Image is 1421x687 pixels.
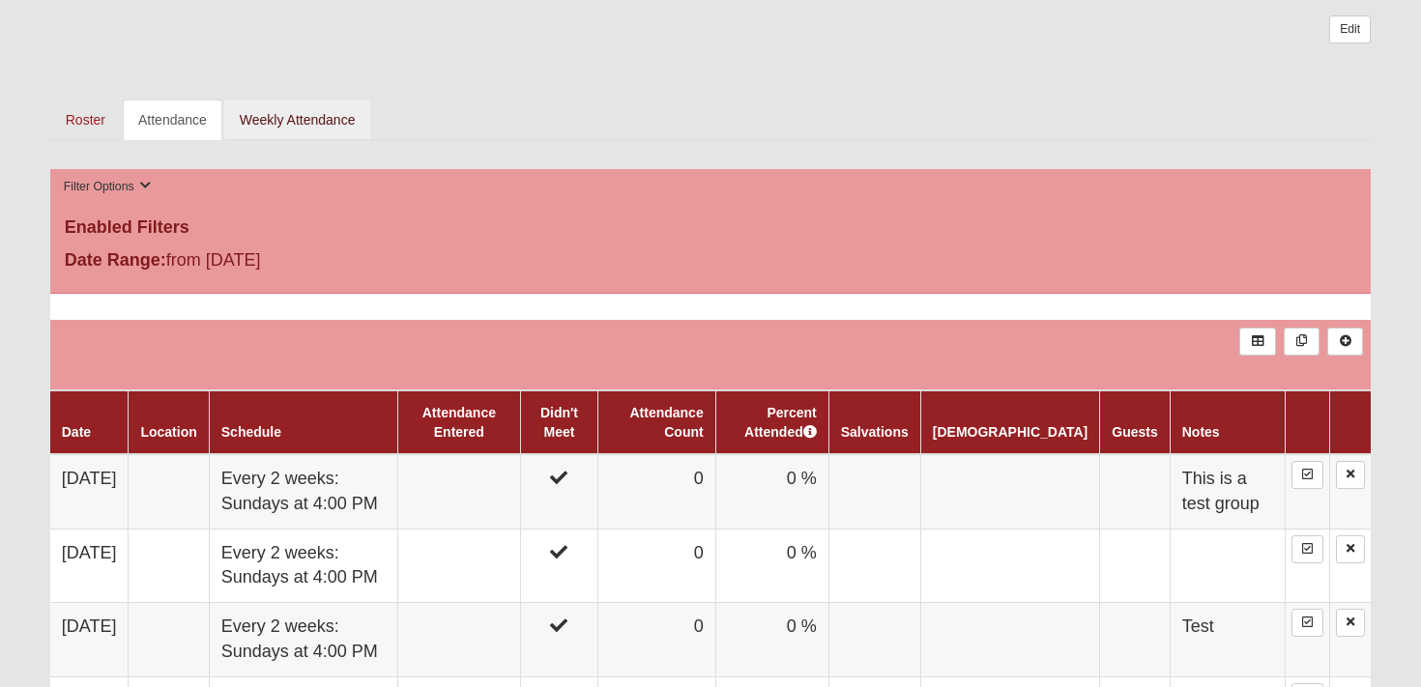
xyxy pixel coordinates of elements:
[221,424,281,440] a: Schedule
[209,529,397,602] td: Every 2 weeks: Sundays at 4:00 PM
[1239,328,1275,356] a: Export to Excel
[1284,328,1319,356] a: Merge Records into Merge Template
[715,454,828,529] td: 0 %
[209,454,397,529] td: Every 2 weeks: Sundays at 4:00 PM
[50,247,491,278] div: from [DATE]
[58,177,158,197] button: Filter Options
[1291,461,1323,489] a: Enter Attendance
[1170,603,1285,676] td: Test
[1336,609,1365,637] a: Delete
[920,390,1099,454] th: [DEMOGRAPHIC_DATA]
[744,405,817,440] a: Percent Attended
[65,247,166,273] label: Date Range:
[65,217,1357,239] h4: Enabled Filters
[1329,15,1371,43] a: Edit
[50,603,129,676] td: [DATE]
[50,100,121,140] a: Roster
[598,603,715,676] td: 0
[828,390,920,454] th: Salvations
[598,529,715,602] td: 0
[209,603,397,676] td: Every 2 weeks: Sundays at 4:00 PM
[715,603,828,676] td: 0 %
[1291,535,1323,563] a: Enter Attendance
[540,405,578,440] a: Didn't Meet
[50,454,129,529] td: [DATE]
[1327,328,1363,356] a: Alt+N
[50,529,129,602] td: [DATE]
[140,424,196,440] a: Location
[1291,609,1323,637] a: Enter Attendance
[1336,535,1365,563] a: Delete
[1182,424,1220,440] a: Notes
[1170,454,1285,529] td: This is a test group
[123,100,222,140] a: Attendance
[1336,461,1365,489] a: Delete
[598,454,715,529] td: 0
[1100,390,1170,454] th: Guests
[62,424,91,440] a: Date
[629,405,703,440] a: Attendance Count
[715,529,828,602] td: 0 %
[422,405,496,440] a: Attendance Entered
[224,100,371,140] a: Weekly Attendance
